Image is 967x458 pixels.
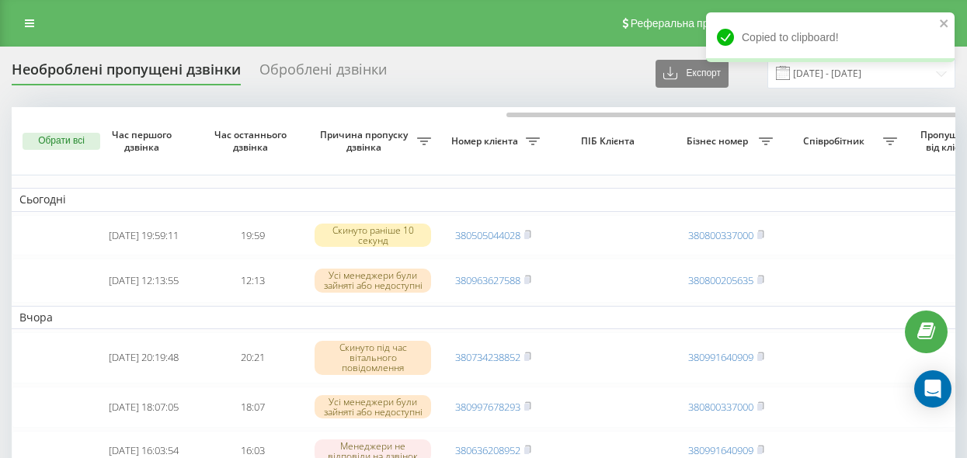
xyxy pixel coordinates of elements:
span: Час першого дзвінка [102,129,186,153]
a: 380636208952 [455,443,520,457]
a: 380800205635 [688,273,753,287]
div: Open Intercom Messenger [914,370,951,408]
td: 19:59 [198,215,307,256]
a: 380800337000 [688,228,753,242]
a: 380991640909 [688,443,753,457]
div: Усі менеджери були зайняті або недоступні [315,395,431,418]
a: 380505044028 [455,228,520,242]
div: Скинуто під час вітального повідомлення [315,341,431,375]
a: 380991640909 [688,350,753,364]
button: close [939,17,950,32]
a: 380963627588 [455,273,520,287]
span: Час останнього дзвінка [210,129,294,153]
div: Copied to clipboard! [706,12,955,62]
div: Необроблені пропущені дзвінки [12,61,241,85]
button: Експорт [656,60,729,88]
td: 18:07 [198,387,307,428]
div: Оброблені дзвінки [259,61,387,85]
td: 20:21 [198,332,307,383]
td: 12:13 [198,258,307,302]
span: Причина пропуску дзвінка [315,129,417,153]
span: Бізнес номер [680,135,759,147]
a: 380997678293 [455,400,520,414]
a: 380734238852 [455,350,520,364]
span: Реферальна програма [631,17,745,29]
span: Співробітник [788,135,883,147]
button: Обрати всі [23,133,100,150]
td: [DATE] 19:59:11 [89,215,198,256]
div: Скинуто раніше 10 секунд [315,224,431,247]
td: [DATE] 12:13:55 [89,258,198,302]
div: Усі менеджери були зайняті або недоступні [315,269,431,292]
span: Номер клієнта [447,135,526,147]
a: 380800337000 [688,400,753,414]
td: [DATE] 18:07:05 [89,387,198,428]
span: ПІБ Клієнта [561,135,659,147]
td: [DATE] 20:19:48 [89,332,198,383]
